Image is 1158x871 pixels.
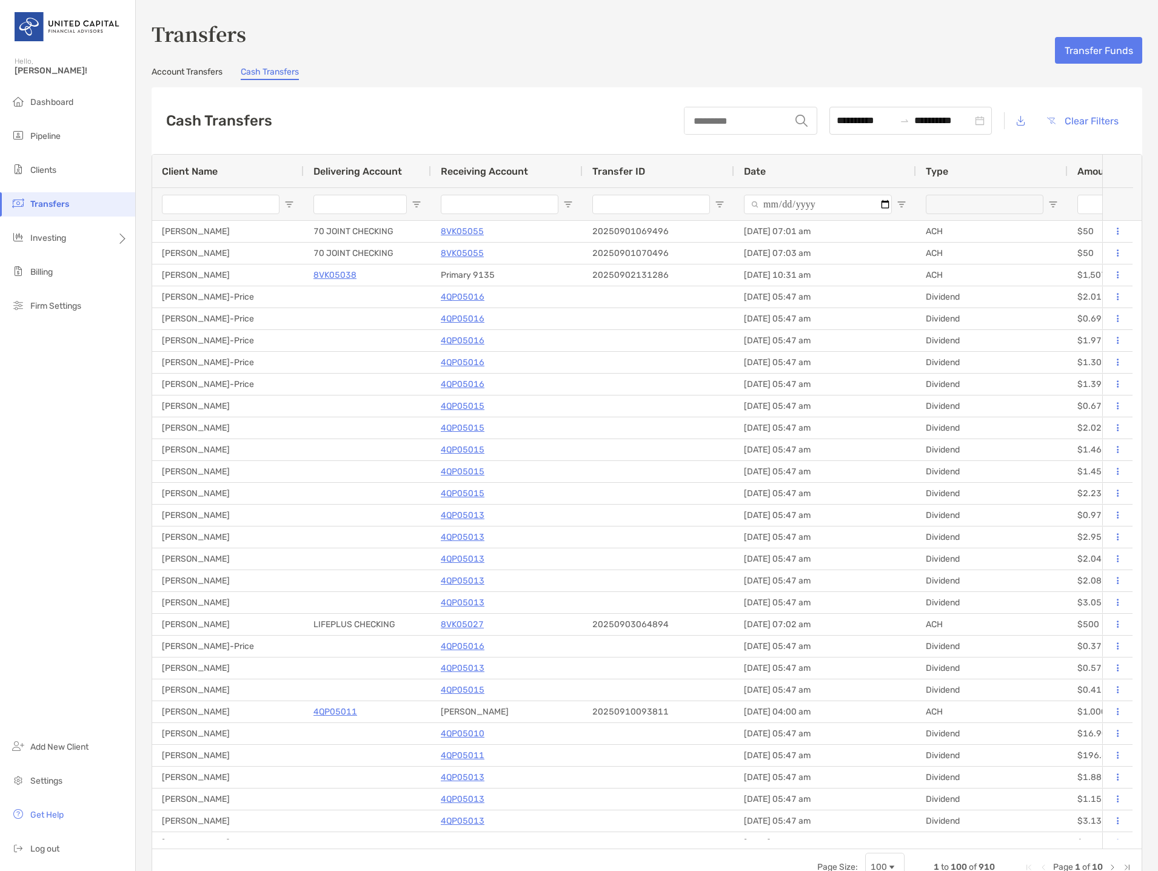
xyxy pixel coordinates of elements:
div: [DATE] 05:47 am [734,461,916,482]
div: [DATE] 05:47 am [734,745,916,766]
div: [PERSON_NAME]-Price [152,636,304,657]
div: Dividend [916,395,1068,417]
p: 4QP05015 [441,486,484,501]
p: Primary 9135 [441,267,495,283]
div: 20250902131286 [583,264,734,286]
p: LIFEPLUS CHECKING [313,617,395,632]
div: 20250901070496 [583,243,734,264]
div: [DATE] 07:01 am [734,221,916,242]
div: [PERSON_NAME] [152,439,304,460]
span: Transfers [30,199,69,209]
span: [PERSON_NAME]! [15,66,128,76]
img: button icon [1047,117,1056,124]
div: [DATE] 05:47 am [734,395,916,417]
input: Delivering Account Filter Input [313,195,407,214]
div: ACH [916,614,1068,635]
span: Investing [30,233,66,243]
div: [DATE] 05:47 am [734,330,916,351]
div: Dividend [916,592,1068,613]
div: ACH [916,221,1068,242]
div: [DATE] 05:47 am [734,679,916,701]
a: 4QP05015 [441,420,484,435]
div: Dividend [916,657,1068,679]
p: 4QP05013 [441,792,484,807]
div: Dividend [916,832,1068,853]
p: 4QP05013 [441,661,484,676]
p: 4QP05010 [441,726,484,741]
p: 4QP05011 [313,704,357,719]
p: 4QP05016 [441,355,484,370]
a: Cash Transfers [241,67,299,80]
a: 4QP05005 [441,835,484,850]
div: Dividend [916,789,1068,810]
h2: Cash Transfers [166,112,272,129]
div: [DATE] 05:47 am [734,832,916,853]
button: Open Filter Menu [412,200,421,209]
div: [PERSON_NAME]-Price [152,330,304,351]
input: Transfer ID Filter Input [592,195,710,214]
div: [PERSON_NAME] [152,767,304,788]
span: Billing [30,267,53,277]
div: [DATE] 05:47 am [734,526,916,548]
div: [DATE] 05:47 am [734,723,916,744]
div: [PERSON_NAME] [152,789,304,810]
div: [DATE] 05:47 am [734,570,916,591]
div: [PERSON_NAME]-Price [152,352,304,373]
p: 4QP05015 [441,399,484,414]
button: Open Filter Menu [897,200,906,209]
span: Add New Client [30,742,89,752]
div: Dividend [916,810,1068,832]
a: 4QP05013 [441,573,484,588]
div: [PERSON_NAME] [152,243,304,264]
div: [PERSON_NAME] [152,221,304,242]
div: [DATE] 05:47 am [734,592,916,613]
p: 4QP05013 [441,595,484,610]
span: Client Name [162,166,218,177]
img: input icon [795,115,808,127]
div: [PERSON_NAME] [152,745,304,766]
span: Transfer ID [592,166,645,177]
a: 4QP05013 [441,813,484,829]
img: add_new_client icon [11,739,25,753]
div: [PERSON_NAME] [152,657,304,679]
div: [PERSON_NAME] [152,679,304,701]
div: [PERSON_NAME] [152,592,304,613]
input: Receiving Account Filter Input [441,195,558,214]
div: [PERSON_NAME] [152,701,304,722]
div: [DATE] 07:03 am [734,243,916,264]
input: Client Name Filter Input [162,195,279,214]
p: 4QP05016 [441,377,484,392]
span: Firm Settings [30,301,81,311]
div: [DATE] 05:47 am [734,789,916,810]
div: Dividend [916,505,1068,526]
div: Dividend [916,679,1068,701]
div: [DATE] 05:47 am [734,308,916,329]
div: [DATE] 05:47 am [734,417,916,439]
img: transfers icon [11,196,25,210]
div: [PERSON_NAME] [152,810,304,832]
span: Clients [30,165,56,175]
a: 4QP05013 [441,770,484,785]
div: Dividend [916,417,1068,439]
div: [DATE] 05:47 am [734,352,916,373]
div: Dividend [916,636,1068,657]
a: 4QP05013 [441,551,484,567]
div: [PERSON_NAME] [152,461,304,482]
a: 8VK05027 [441,617,484,632]
span: Date [744,166,766,177]
div: [DATE] 07:02 am [734,614,916,635]
div: 20250903064894 [583,614,734,635]
a: 8VK05055 [441,246,484,261]
div: [PERSON_NAME] [152,570,304,591]
h3: Transfers [152,19,1142,47]
div: [PERSON_NAME] [152,832,304,853]
a: 4QP05016 [441,311,484,326]
div: Dividend [916,526,1068,548]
